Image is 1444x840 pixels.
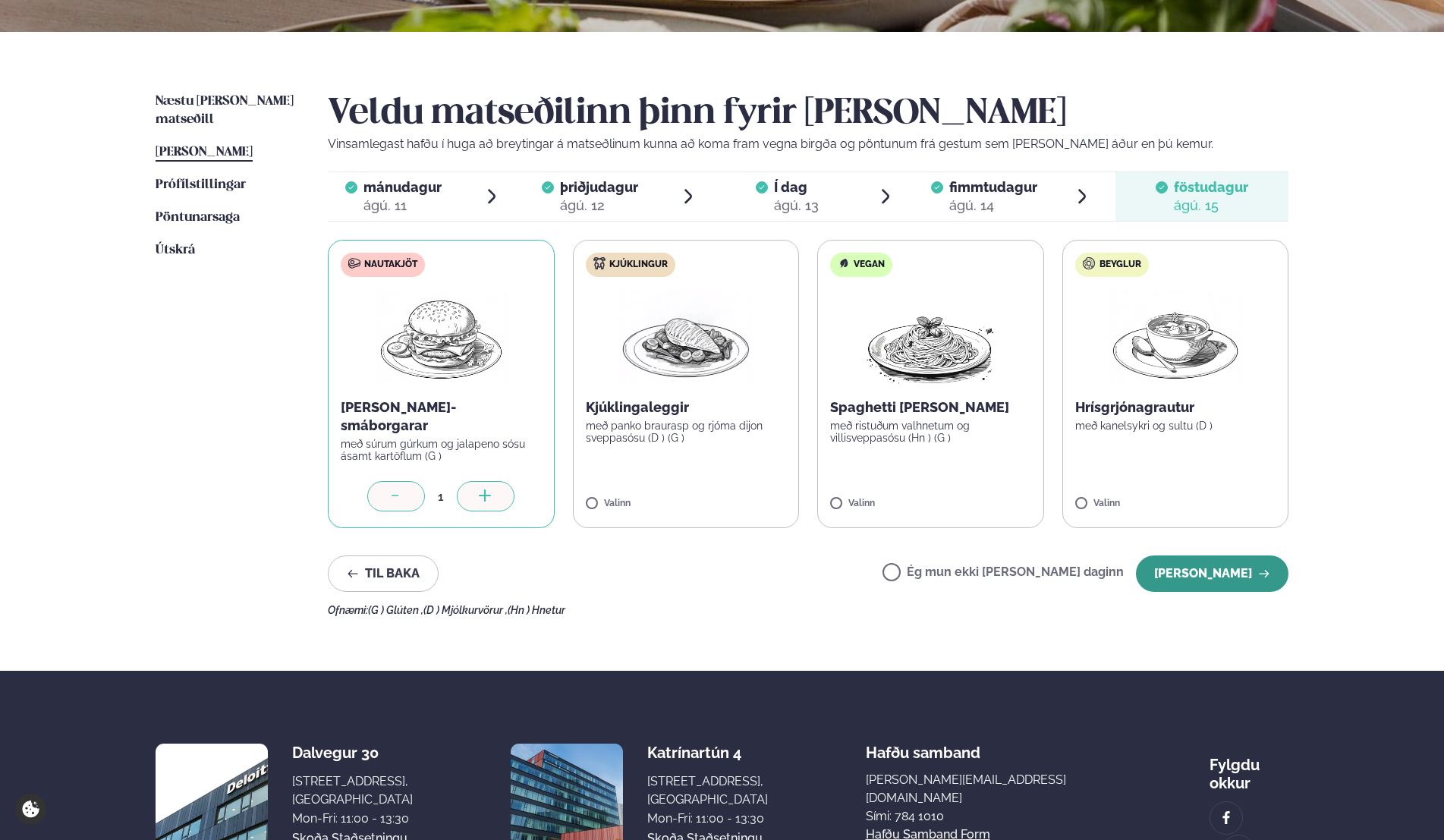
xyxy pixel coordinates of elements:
[1136,555,1288,592] button: [PERSON_NAME]
[609,259,668,271] span: Kjúklingur
[774,197,819,215] div: ágú. 13
[374,289,508,386] img: Hamburger.png
[647,772,768,809] div: [STREET_ADDRESS], [GEOGRAPHIC_DATA]
[156,93,297,129] a: Næstu [PERSON_NAME] matseðill
[854,259,885,271] span: Vegan
[949,179,1037,195] span: fimmtudagur
[156,95,294,126] span: Næstu [PERSON_NAME] matseðill
[830,420,1031,444] p: með ristuðum valhnetum og villisveppasósu (Hn ) (G )
[156,176,246,194] a: Prófílstillingar
[619,289,753,386] img: Chicken-breast.png
[364,259,417,271] span: Nautakjöt
[368,604,423,616] span: (G ) Glúten ,
[949,197,1037,215] div: ágú. 14
[156,241,195,260] a: Útskrá
[156,209,240,227] a: Pöntunarsaga
[866,731,980,762] span: Hafðu samband
[341,398,542,435] p: [PERSON_NAME]-smáborgarar
[593,257,606,269] img: chicken.svg
[830,398,1031,417] p: Spaghetti [PERSON_NAME]
[560,197,638,215] div: ágú. 12
[647,744,768,762] div: Katrínartún 4
[328,555,439,592] button: Til baka
[1083,257,1096,269] img: bagle-new-16px.svg
[1075,420,1276,432] p: með kanelsykri og sultu (D )
[508,604,565,616] span: (Hn ) Hnetur
[425,488,457,505] div: 1
[1218,810,1235,827] img: image alt
[156,143,253,162] a: [PERSON_NAME]
[1210,802,1242,834] a: image alt
[328,135,1288,153] p: Vinsamlegast hafðu í huga að breytingar á matseðlinum kunna að koma fram vegna birgða og pöntunum...
[560,179,638,195] span: þriðjudagur
[328,604,1288,616] div: Ofnæmi:
[1075,398,1276,417] p: Hrísgrjónagrautur
[647,810,768,828] div: Mon-Fri: 11:00 - 13:30
[838,257,850,269] img: Vegan.svg
[586,420,787,444] p: með panko braurasp og rjóma dijon sveppasósu (D ) (G )
[156,211,240,224] span: Pöntunarsaga
[292,810,413,828] div: Mon-Fri: 11:00 - 13:30
[586,398,787,417] p: Kjúklingaleggir
[1100,259,1141,271] span: Beyglur
[774,178,819,197] span: Í dag
[156,146,253,159] span: [PERSON_NAME]
[363,179,442,195] span: mánudagur
[866,807,1112,826] p: Sími: 784 1010
[1174,179,1248,195] span: föstudagur
[1174,197,1248,215] div: ágú. 15
[15,794,46,825] a: Cookie settings
[341,438,542,462] p: með súrum gúrkum og jalapeno sósu ásamt kartöflum (G )
[328,93,1288,135] h2: Veldu matseðilinn þinn fyrir [PERSON_NAME]
[292,744,413,762] div: Dalvegur 30
[866,771,1112,807] a: [PERSON_NAME][EMAIL_ADDRESS][DOMAIN_NAME]
[348,257,360,269] img: beef.svg
[423,604,508,616] span: (D ) Mjólkurvörur ,
[363,197,442,215] div: ágú. 11
[864,289,997,386] img: Spagetti.png
[292,772,413,809] div: [STREET_ADDRESS], [GEOGRAPHIC_DATA]
[156,178,246,191] span: Prófílstillingar
[1109,289,1242,386] img: Soup.png
[156,244,195,256] span: Útskrá
[1210,744,1288,792] div: Fylgdu okkur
